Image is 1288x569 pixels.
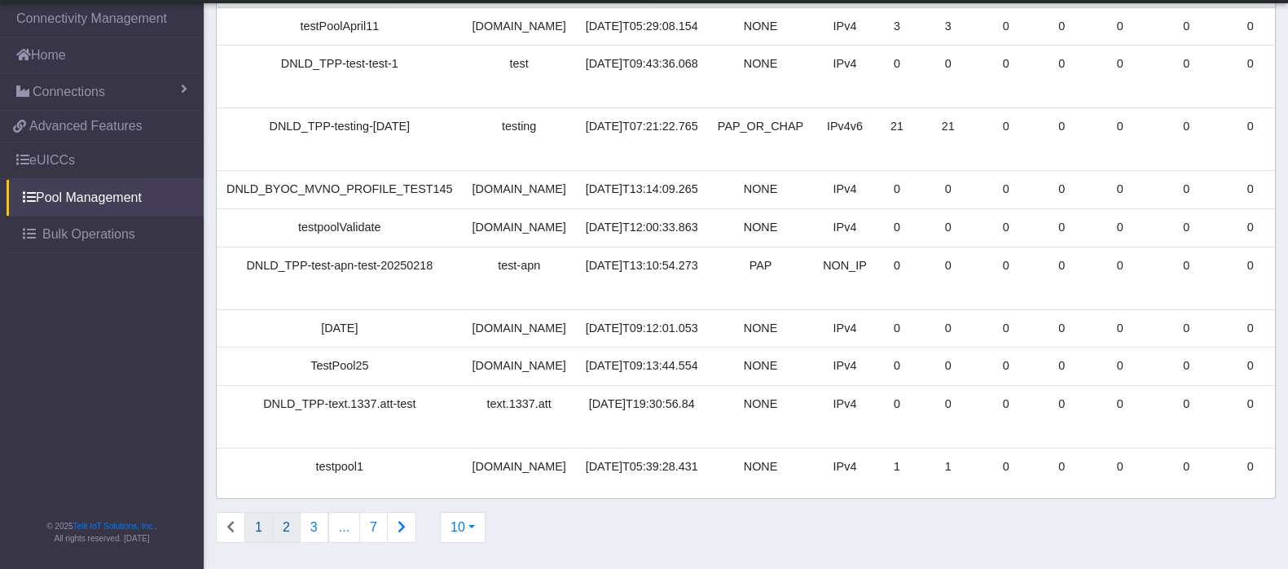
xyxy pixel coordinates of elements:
[978,7,1033,46] td: 0
[217,385,463,448] td: DNLD_TPP-text.1337.att-test
[244,512,273,543] button: 1
[217,108,463,171] td: DNLD_TPP-testing-[DATE]
[328,512,360,543] button: ...
[978,247,1033,309] td: 0
[473,181,566,199] div: [DOMAIN_NAME]
[978,108,1033,171] td: 0
[217,209,463,247] td: testpoolValidate
[272,512,301,543] button: 2
[1090,247,1150,309] td: 0
[1150,171,1223,209] td: 0
[1150,209,1223,247] td: 0
[877,108,918,171] td: 21
[718,55,803,73] div: NONE
[217,46,463,108] td: DNLD_TPP-test-test-1
[718,118,803,136] div: PAP_OR_CHAP
[978,348,1033,386] td: 0
[917,448,978,485] td: 1
[586,257,698,275] div: [DATE]T13:10:54.273
[1223,309,1277,348] td: 0
[473,257,566,275] div: test-apn
[473,320,566,338] div: [DOMAIN_NAME]
[917,46,978,108] td: 0
[1090,348,1150,386] td: 0
[1033,46,1090,108] td: 0
[823,55,867,73] div: IPv4
[73,522,155,531] a: Telit IoT Solutions, Inc.
[586,18,698,36] div: [DATE]T05:29:08.154
[1033,385,1090,448] td: 0
[1150,309,1223,348] td: 0
[877,309,918,348] td: 0
[217,7,463,46] td: testPoolApril11
[586,458,698,476] div: [DATE]T05:39:28.431
[586,55,698,73] div: [DATE]T09:43:36.068
[1150,448,1223,485] td: 0
[586,396,698,414] div: [DATE]T19:30:56.84
[217,348,463,386] td: TestPool25
[1090,385,1150,448] td: 0
[1223,209,1277,247] td: 0
[1223,385,1277,448] td: 0
[217,171,463,209] td: DNLD_BYOC_MVNO_PROFILE_TEST145
[473,18,566,36] div: [DOMAIN_NAME]
[217,448,463,485] td: testpool1
[1090,309,1150,348] td: 0
[978,209,1033,247] td: 0
[1090,448,1150,485] td: 0
[1150,108,1223,171] td: 0
[823,396,867,414] div: IPv4
[718,181,803,199] div: NONE
[359,512,388,543] button: 7
[718,18,803,36] div: NONE
[1033,171,1090,209] td: 0
[1223,46,1277,108] td: 0
[473,219,566,237] div: [DOMAIN_NAME]
[1033,108,1090,171] td: 0
[877,7,918,46] td: 3
[823,320,867,338] div: IPv4
[440,512,486,543] button: 10
[978,46,1033,108] td: 0
[917,171,978,209] td: 0
[917,309,978,348] td: 0
[473,396,566,414] div: text.1337.att
[217,247,463,309] td: DNLD_TPP-test-apn-test-20250218
[823,118,867,136] div: IPv4v6
[917,108,978,171] td: 21
[1150,247,1223,309] td: 0
[917,7,978,46] td: 3
[917,385,978,448] td: 0
[1150,46,1223,108] td: 0
[1223,247,1277,309] td: 0
[1033,448,1090,485] td: 0
[1223,171,1277,209] td: 0
[978,448,1033,485] td: 0
[718,396,803,414] div: NONE
[718,219,803,237] div: NONE
[917,247,978,309] td: 0
[586,357,698,375] div: [DATE]T09:13:44.554
[877,348,918,386] td: 0
[29,116,143,136] span: Advanced Features
[823,181,867,199] div: IPv4
[1223,108,1277,171] td: 0
[823,257,867,275] div: NON_IP
[1090,46,1150,108] td: 0
[877,385,918,448] td: 0
[7,217,204,252] a: Bulk Operations
[877,171,918,209] td: 0
[877,448,918,485] td: 1
[823,219,867,237] div: IPv4
[718,458,803,476] div: NONE
[718,257,803,275] div: PAP
[1033,348,1090,386] td: 0
[586,219,698,237] div: [DATE]T12:00:33.863
[823,458,867,476] div: IPv4
[917,209,978,247] td: 0
[877,247,918,309] td: 0
[1223,348,1277,386] td: 0
[1223,448,1277,485] td: 0
[823,18,867,36] div: IPv4
[823,357,867,375] div: IPv4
